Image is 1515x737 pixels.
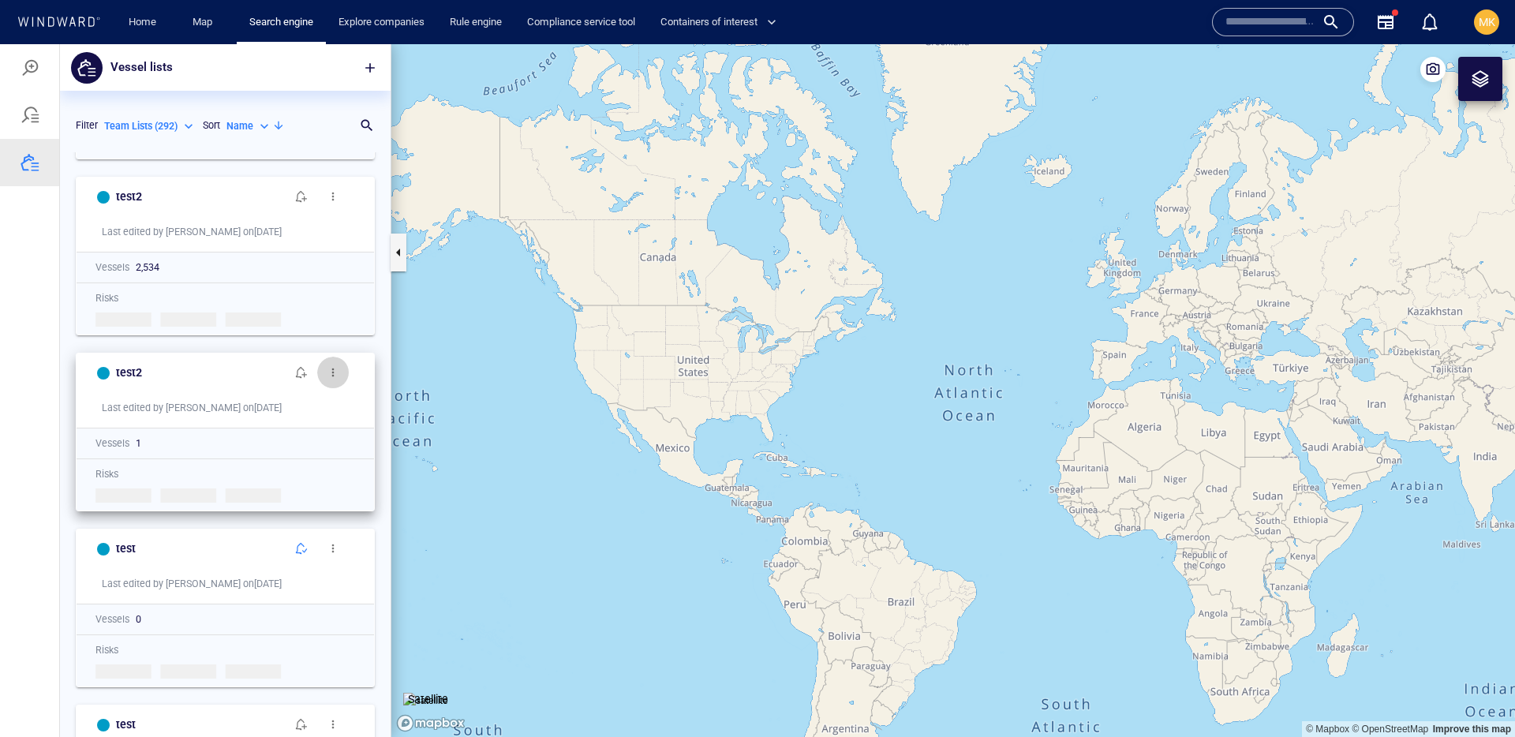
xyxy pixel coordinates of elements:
p: Risks [95,247,118,261]
button: Containers of interest [654,9,790,36]
p: Risks [95,423,118,437]
a: Map [186,9,224,36]
a: Rule engine [443,9,508,36]
div: test [116,495,286,514]
div: 1 [136,392,355,406]
p: Filter [76,74,98,88]
div: Last edited by [PERSON_NAME] on [DATE] [102,181,361,195]
a: Search engine [243,9,320,36]
button: Map [180,9,230,36]
h6: test [116,495,136,514]
span: MK [1479,16,1495,28]
p: Vessels [95,392,129,406]
p: Risks [95,599,118,613]
div: Last edited by [PERSON_NAME] on [DATE] [102,533,361,547]
h6: test2 [116,319,142,339]
iframe: Chat [1448,666,1503,725]
p: Vessels [95,568,129,582]
a: Map feedback [1433,679,1511,690]
a: Mapbox logo [396,670,466,688]
p: Sort [203,74,220,88]
p: Vessels [95,216,129,230]
p: Satellite [408,645,448,664]
a: Mapbox [1306,679,1349,690]
div: Notification center [1420,13,1439,32]
div: 0 [136,568,355,582]
img: satellite [403,649,448,664]
a: Home [122,9,163,36]
div: 2,534 [136,216,355,230]
a: Compliance service tool [521,9,642,36]
div: test2 [116,143,286,163]
h6: test2 [116,143,142,163]
p: Name [226,75,253,89]
a: OpenStreetMap [1352,679,1428,690]
p: Vessel lists [110,13,173,34]
a: Explore companies [332,9,431,36]
button: Home [117,9,167,36]
span: Containers of interest [660,13,776,32]
div: test [116,671,286,690]
div: Last edited by [PERSON_NAME] on [DATE] [102,357,361,371]
div: Team Lists (292) [104,75,196,89]
button: MK [1471,6,1502,38]
h6: test [116,671,136,690]
div: Name [226,75,272,89]
p: Team Lists ( 292 ) [104,75,178,89]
